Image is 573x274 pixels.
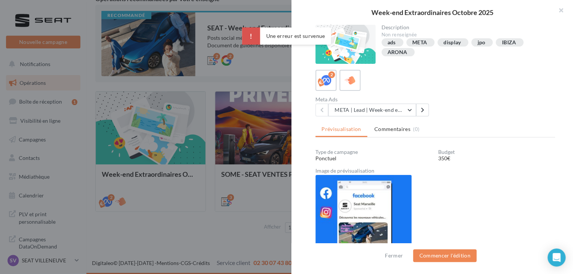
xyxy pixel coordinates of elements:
div: Meta Ads [315,97,432,102]
span: Commentaires [374,125,410,133]
span: (0) [413,126,419,132]
div: Une erreur est survenue [242,27,331,45]
div: 2 [328,71,335,78]
div: ARONA [388,50,407,55]
div: Description [381,25,549,30]
div: Type de campagne [315,149,432,155]
div: display [443,40,461,45]
button: Fermer [382,251,406,260]
button: Commencer l'édition [413,249,476,262]
div: Open Intercom Messenger [547,248,565,266]
button: META | Lead | Week-end extraordinaires Octobre 2025 [328,104,416,116]
div: IBIZA [502,40,516,45]
div: 350€ [438,155,555,162]
img: 9f62aebfd21fa4f93db7bbc86508fce5.jpg [315,175,412,259]
div: Non renseignée [381,32,549,38]
div: Image de prévisualisation [315,168,555,173]
div: Week-end Extraordinaires Octobre 2025 [303,9,561,16]
div: META [412,40,427,45]
div: Budget [438,149,555,155]
div: ads [388,40,396,45]
div: Ponctuel [315,155,432,162]
div: jpo [477,40,485,45]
